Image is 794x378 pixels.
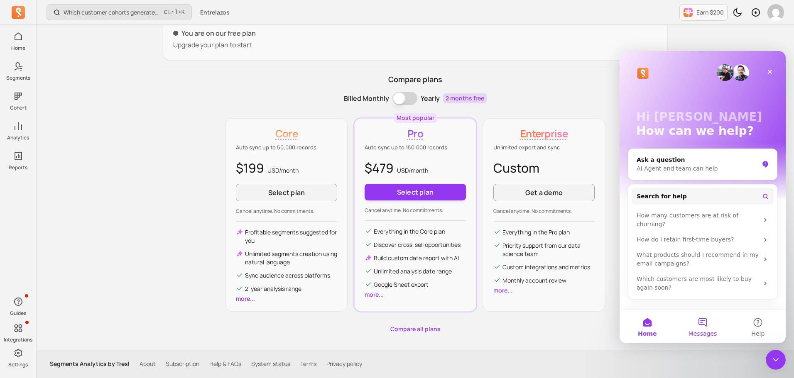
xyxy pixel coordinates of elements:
[502,276,566,285] p: Monthly account review
[140,360,156,368] a: About
[47,4,192,20] button: Which customer cohorts generated the most orders?Ctrl+K
[374,267,452,276] p: Unlimited analysis date range
[502,263,590,271] p: Custom integrations and metrics
[502,241,595,258] p: Priority support from our data science team
[493,159,595,177] p: Custom
[173,28,657,38] p: You are on our free plan
[365,290,384,298] a: more...
[236,184,337,201] button: Select plan
[365,184,466,200] button: Select plan
[164,8,178,17] kbd: Ctrl
[502,228,570,237] p: Everything in the Pro plan
[236,208,337,215] p: Cancel anytime. No commitments.
[267,166,299,174] span: USD/ month
[4,337,32,343] p: Integrations
[344,93,389,103] p: Billed Monthly
[166,360,199,368] a: Subscription
[9,164,27,171] p: Reports
[11,45,25,51] p: Home
[8,361,28,368] p: Settings
[64,8,161,17] p: Which customer cohorts generated the most orders?
[493,184,595,201] a: Get a demo
[493,144,595,152] p: Unlimited export and sync
[766,350,786,370] iframe: Intercom live chat
[9,293,27,318] button: Guides
[679,4,728,21] button: Earn $200
[200,8,230,17] span: Entrelazos
[374,227,445,236] p: Everything in the Core plan
[10,310,26,317] p: Guides
[245,285,301,293] p: 2-year analysis range
[421,93,440,103] p: Yearly
[326,360,362,368] a: Privacy policy
[164,8,185,17] span: +
[397,114,434,122] p: Most popular
[767,4,784,21] img: avatar
[620,51,786,343] iframe: Intercom live chat
[374,241,461,249] p: Discover cross-sell opportunities
[236,295,255,302] a: more...
[6,75,30,81] p: Segments
[729,4,746,21] button: Toggle dark mode
[365,127,466,140] p: Pro
[374,280,429,289] p: Google Sheet export
[374,254,459,262] p: Build custom data report with AI
[245,228,337,245] p: Profitable segments suggested for you
[365,144,466,152] p: Auto sync up to 150,000 records
[163,74,668,85] p: Compare plans
[365,207,466,214] p: Cancel anytime. No commitments.
[443,93,487,103] p: 2 months free
[493,208,595,215] p: Cancel anytime. No commitments.
[181,9,185,16] kbd: K
[397,166,428,174] span: USD/ month
[251,360,290,368] a: System status
[493,127,595,140] p: Enterprise
[245,271,330,280] p: Sync audience across platforms
[173,40,657,50] p: Upgrade your plan to start
[10,105,27,111] p: Cohort
[195,5,235,20] button: Entrelazos
[696,8,724,17] p: Earn $200
[209,360,241,368] a: Help & FAQs
[245,250,337,266] p: Unlimited segments creation using natural language
[300,360,316,368] a: Terms
[236,144,337,152] p: Auto sync up to 50,000 records
[493,286,512,294] a: more...
[163,325,668,333] a: Compare all plans
[7,134,29,141] p: Analytics
[50,360,130,368] p: Segments Analytics by Tresl
[236,127,337,140] p: Core
[365,159,466,177] p: $479
[236,159,337,177] p: $199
